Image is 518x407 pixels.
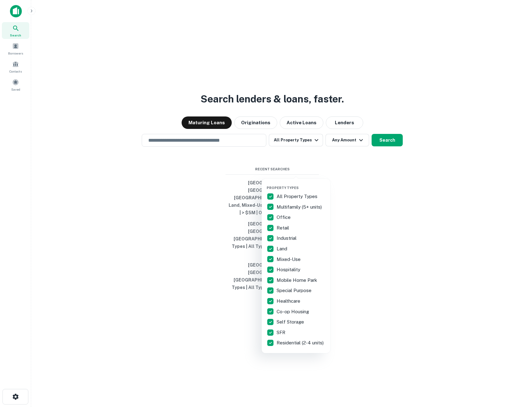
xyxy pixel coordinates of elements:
[277,277,318,284] p: Mobile Home Park
[277,214,292,221] p: Office
[277,297,302,305] p: Healthcare
[277,329,287,336] p: SFR
[277,203,323,211] p: Multifamily (5+ units)
[277,224,290,232] p: Retail
[487,357,518,387] iframe: Chat Widget
[277,318,305,326] p: Self Storage
[277,256,302,263] p: Mixed-Use
[277,339,325,347] p: Residential (2-4 units)
[277,234,298,242] p: Industrial
[277,308,310,315] p: Co-op Housing
[267,186,299,190] span: Property Types
[277,287,313,294] p: Special Purpose
[277,245,288,253] p: Land
[277,266,302,273] p: Hospitality
[277,193,319,200] p: All Property Types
